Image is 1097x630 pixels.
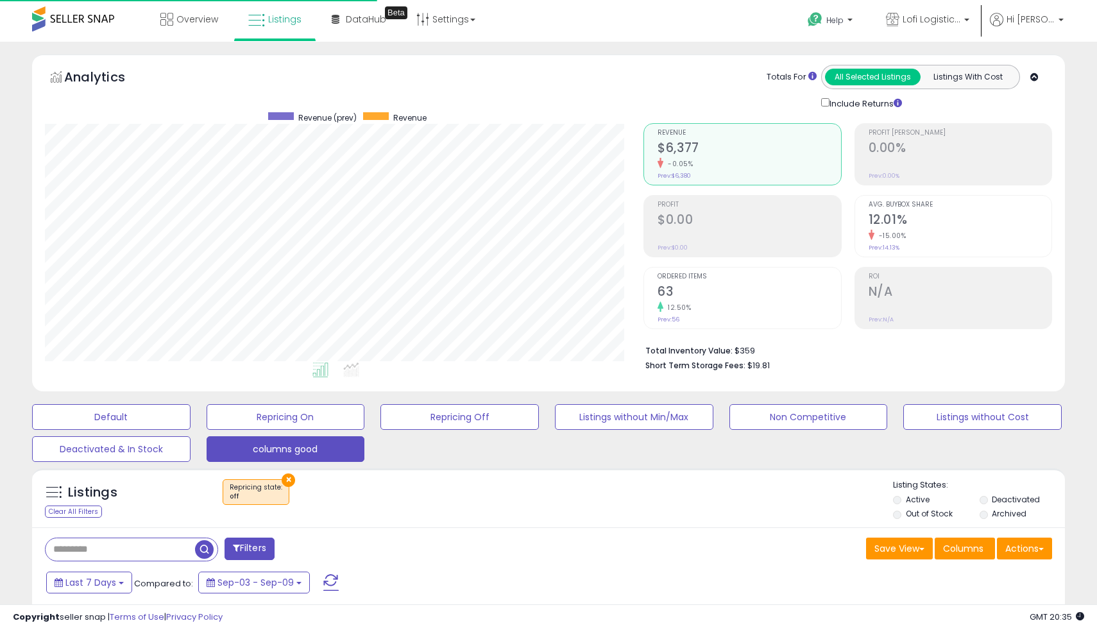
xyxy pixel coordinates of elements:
small: Prev: $6,380 [658,172,691,180]
small: -0.05% [663,159,693,169]
label: Out of Stock [906,508,953,519]
div: Totals For [767,71,817,83]
a: Hi [PERSON_NAME] [990,13,1064,42]
span: Avg. Buybox Share [869,201,1051,209]
h5: Listings [68,484,117,502]
span: Revenue [393,112,427,123]
small: Prev: 0.00% [869,172,899,180]
h2: N/A [869,284,1051,302]
button: Save View [866,538,933,559]
span: $19.81 [747,359,770,371]
span: Lofi Logistics LLC [903,13,960,26]
span: Help [826,15,844,26]
span: Listings [268,13,302,26]
button: Deactivated & In Stock [32,436,191,462]
button: Columns [935,538,995,559]
span: Overview [176,13,218,26]
a: Privacy Policy [166,611,223,623]
button: Non Competitive [729,404,888,430]
i: Get Help [807,12,823,28]
h2: 12.01% [869,212,1051,230]
button: All Selected Listings [825,69,921,85]
span: Compared to: [134,577,193,590]
a: Help [797,2,865,42]
span: 2025-09-17 20:35 GMT [1030,611,1084,623]
div: Clear All Filters [45,506,102,518]
a: Terms of Use [110,611,164,623]
div: Include Returns [812,96,917,110]
small: Prev: 56 [658,316,679,323]
b: Short Term Storage Fees: [645,360,745,371]
button: Last 7 Days [46,572,132,593]
button: Listings without Min/Max [555,404,713,430]
div: seller snap | | [13,611,223,624]
button: Sep-03 - Sep-09 [198,572,310,593]
b: Total Inventory Value: [645,345,733,356]
small: Prev: N/A [869,316,894,323]
span: Repricing state : [230,482,282,502]
button: Repricing Off [380,404,539,430]
button: Actions [997,538,1052,559]
small: Prev: 14.13% [869,244,899,251]
button: Filters [225,538,275,560]
span: ROI [869,273,1051,280]
button: × [282,473,295,487]
span: DataHub [346,13,386,26]
button: Repricing On [207,404,365,430]
p: Listing States: [893,479,1064,491]
button: Listings without Cost [903,404,1062,430]
div: Tooltip anchor [385,6,407,19]
h2: $0.00 [658,212,840,230]
label: Deactivated [992,494,1040,505]
span: Hi [PERSON_NAME] [1007,13,1055,26]
span: Columns [943,542,983,555]
button: columns good [207,436,365,462]
span: Profit [658,201,840,209]
h2: 0.00% [869,140,1051,158]
h2: 63 [658,284,840,302]
span: Revenue (prev) [298,112,357,123]
h5: Analytics [64,68,150,89]
small: Prev: $0.00 [658,244,688,251]
label: Archived [992,508,1026,519]
h2: $6,377 [658,140,840,158]
small: -15.00% [874,231,906,241]
div: off [230,492,282,501]
small: 12.50% [663,303,691,312]
span: Last 7 Days [65,576,116,589]
span: Revenue [658,130,840,137]
span: Sep-03 - Sep-09 [217,576,294,589]
span: Profit [PERSON_NAME] [869,130,1051,137]
li: $359 [645,342,1042,357]
span: Ordered Items [658,273,840,280]
button: Listings With Cost [920,69,1016,85]
strong: Copyright [13,611,60,623]
label: Active [906,494,930,505]
button: Default [32,404,191,430]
